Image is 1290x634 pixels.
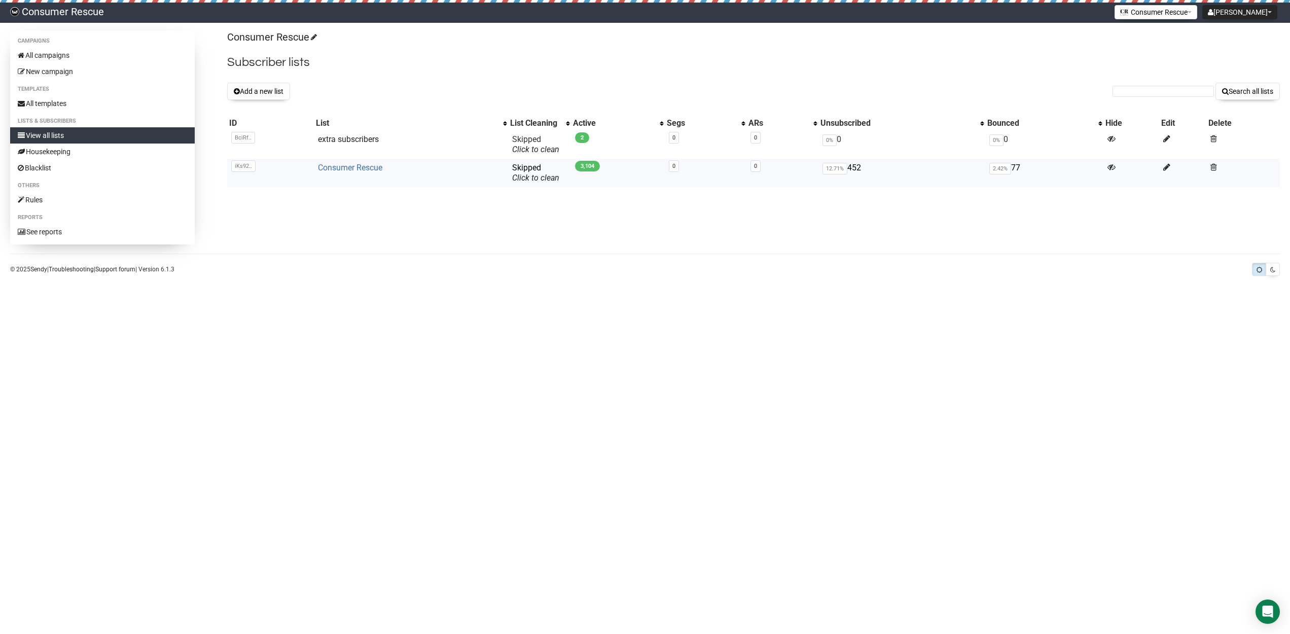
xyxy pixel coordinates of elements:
a: Blacklist [10,160,195,176]
th: ARs: No sort applied, activate to apply an ascending sort [746,116,818,130]
span: 0% [822,134,837,146]
a: 0 [754,163,757,169]
span: iKs92.. [231,160,256,172]
a: New campaign [10,63,195,80]
a: View all lists [10,127,195,144]
li: Reports [10,212,195,224]
button: Search all lists [1215,83,1280,100]
button: Add a new list [227,83,290,100]
td: 452 [818,159,985,187]
td: 0 [818,130,985,159]
li: Templates [10,83,195,95]
div: Bounced [987,118,1093,128]
div: Delete [1208,118,1278,128]
button: Consumer Rescue [1115,5,1197,19]
a: Housekeeping [10,144,195,160]
li: Others [10,180,195,192]
div: Active [573,118,655,128]
div: Edit [1161,118,1205,128]
td: 0 [985,130,1103,159]
a: Consumer Rescue [318,163,382,172]
div: Segs [667,118,736,128]
span: 3,104 [575,161,600,171]
a: Support forum [95,266,135,273]
a: Click to clean [512,145,559,154]
div: List Cleaning [510,118,561,128]
th: Delete: No sort applied, sorting is disabled [1206,116,1280,130]
h2: Subscriber lists [227,53,1280,72]
th: Bounced: No sort applied, activate to apply an ascending sort [985,116,1103,130]
a: extra subscribers [318,134,379,144]
th: List Cleaning: No sort applied, activate to apply an ascending sort [508,116,571,130]
a: Sendy [30,266,47,273]
li: Campaigns [10,35,195,47]
div: Open Intercom Messenger [1256,600,1280,624]
a: Click to clean [512,173,559,183]
a: All templates [10,95,195,112]
th: List: No sort applied, activate to apply an ascending sort [314,116,508,130]
div: List [316,118,498,128]
span: 12.71% [822,163,847,174]
th: Active: No sort applied, activate to apply an ascending sort [571,116,665,130]
a: 0 [672,134,675,141]
a: 0 [672,163,675,169]
span: 0% [989,134,1004,146]
a: Troubleshooting [49,266,94,273]
a: Consumer Rescue [227,31,315,43]
img: 1.png [1120,8,1128,16]
span: Skipped [512,134,559,154]
th: Edit: No sort applied, sorting is disabled [1159,116,1207,130]
a: All campaigns [10,47,195,63]
a: See reports [10,224,195,240]
span: Skipped [512,163,559,183]
a: 0 [754,134,757,141]
a: Rules [10,192,195,208]
th: Unsubscribed: No sort applied, activate to apply an ascending sort [818,116,985,130]
div: Hide [1105,118,1157,128]
li: Lists & subscribers [10,115,195,127]
button: [PERSON_NAME] [1202,5,1277,19]
span: 2 [575,132,589,143]
p: © 2025 | | | Version 6.1.3 [10,264,174,275]
div: ARs [748,118,808,128]
th: Segs: No sort applied, activate to apply an ascending sort [665,116,746,130]
td: 77 [985,159,1103,187]
div: Unsubscribed [820,118,975,128]
img: 032b32da22c39c09192400ee8204570a [10,7,19,16]
span: 2.42% [989,163,1011,174]
span: BciRf.. [231,132,255,144]
th: Hide: No sort applied, sorting is disabled [1103,116,1159,130]
div: ID [229,118,312,128]
th: ID: No sort applied, sorting is disabled [227,116,314,130]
